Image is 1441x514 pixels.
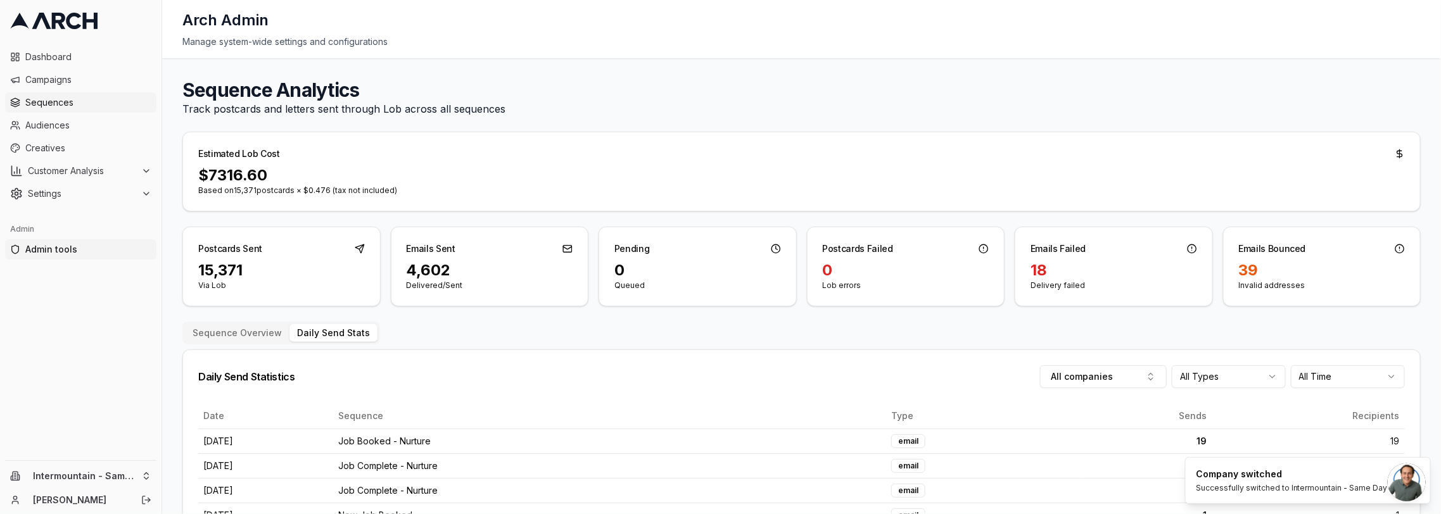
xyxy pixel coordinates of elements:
[198,453,333,478] td: [DATE]
[823,242,893,255] div: Postcards Failed
[886,403,1083,429] th: Type
[198,242,262,255] div: Postcards Sent
[198,280,365,291] p: Via Lob
[182,35,1421,48] div: Manage system-wide settings and configurations
[33,470,136,482] span: Intermountain - Same Day
[5,70,156,90] a: Campaigns
[5,47,156,67] a: Dashboard
[1031,260,1197,280] div: 18
[198,403,333,429] th: Date
[5,219,156,239] div: Admin
[1083,478,1212,503] td: 11
[1083,403,1212,429] th: Sends
[614,242,650,255] div: Pending
[333,478,886,503] td: Job Complete - Nurture
[28,187,136,200] span: Settings
[614,260,781,280] div: 0
[1196,468,1388,480] div: Company switched
[198,478,333,503] td: [DATE]
[614,280,781,291] p: Queued
[1239,242,1306,255] div: Emails Bounced
[1083,453,1212,478] td: 2
[823,260,989,280] div: 0
[1388,463,1426,501] div: Open chat
[1212,429,1405,453] td: 19
[1196,483,1388,493] div: Successfully switched to Intermountain - Same Day
[407,280,573,291] p: Delivered/Sent
[333,429,886,453] td: Job Booked - Nurture
[1212,403,1405,429] th: Recipients
[1239,280,1406,291] p: Invalid addresses
[823,280,989,291] p: Lob errors
[407,242,455,255] div: Emails Sent
[891,434,925,448] div: email
[25,142,151,154] span: Creatives
[5,138,156,158] a: Creatives
[198,165,1405,185] div: $ 7316.60
[5,466,156,486] button: Intermountain - Same Day
[1083,429,1212,453] td: 19
[1031,242,1086,255] div: Emails Failed
[1040,365,1167,388] button: All companies
[5,115,156,135] a: Audiences
[28,165,136,177] span: Customer Analysis
[185,324,289,342] button: Sequence Overview
[5,239,156,260] a: Admin tools
[333,403,886,429] th: Sequence
[198,372,295,382] div: Daily Send Statistics
[182,10,269,30] h1: Arch Admin
[5,92,156,113] a: Sequences
[407,260,573,280] div: 4,602
[137,491,155,509] button: Log out
[25,243,151,256] span: Admin tools
[1031,280,1197,291] p: Delivery failed
[891,484,925,498] div: email
[1239,260,1406,280] div: 39
[198,185,1405,196] p: Based on 15,371 postcards × $0.476 (tax not included)
[198,147,280,160] div: Estimated Lob Cost
[25,73,151,86] span: Campaigns
[33,494,127,506] a: [PERSON_NAME]
[5,161,156,181] button: Customer Analysis
[198,429,333,453] td: [DATE]
[891,459,925,473] div: email
[333,453,886,478] td: Job Complete - Nurture
[198,260,365,280] div: 15,371
[25,96,151,109] span: Sequences
[289,324,378,342] button: Daily Send Stats
[25,119,151,132] span: Audiences
[182,78,1421,101] h1: Sequence Analytics
[182,101,1421,116] p: Track postcards and letters sent through Lob across all sequences
[5,184,156,204] button: Settings
[25,51,151,63] span: Dashboard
